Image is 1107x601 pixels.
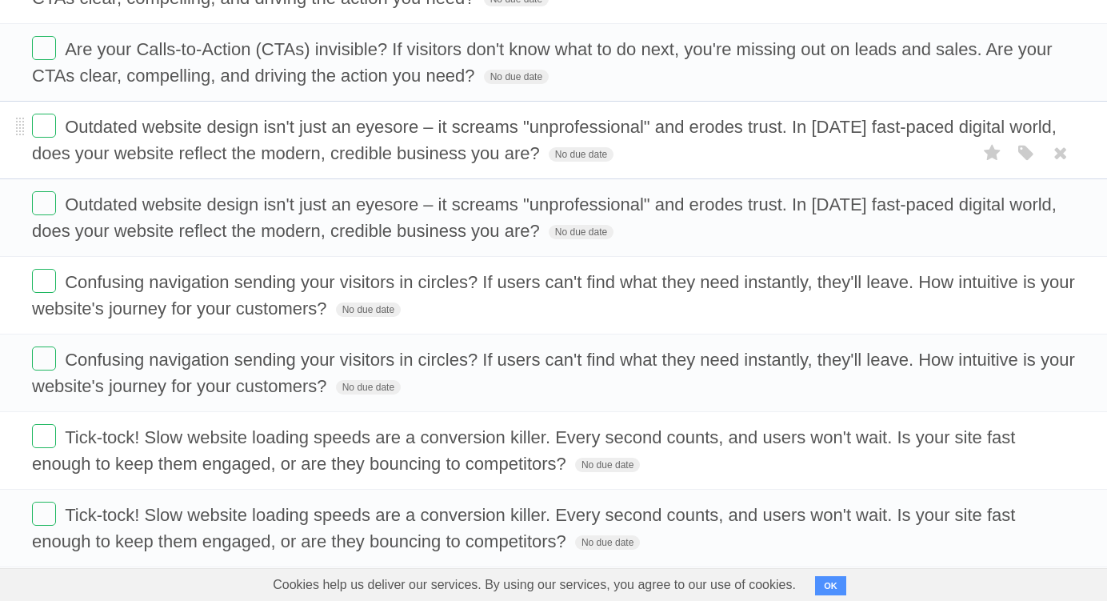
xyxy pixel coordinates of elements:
span: No due date [484,70,549,84]
button: OK [815,576,846,595]
span: Outdated website design isn't just an eyesore – it screams "unprofessional" and erodes trust. In ... [32,194,1057,241]
span: No due date [575,458,640,472]
span: Are your Calls-to-Action (CTAs) invisible? If visitors don't know what to do next, you're missing... [32,39,1053,86]
label: Done [32,347,56,371]
span: No due date [575,535,640,550]
span: No due date [549,147,613,162]
label: Done [32,424,56,448]
label: Done [32,114,56,138]
label: Done [32,269,56,293]
span: Tick-tock! Slow website loading speeds are a conversion killer. Every second counts, and users wo... [32,427,1015,474]
label: Done [32,502,56,526]
label: Star task [977,140,1008,166]
span: Cookies help us deliver our services. By using our services, you agree to our use of cookies. [257,569,812,601]
span: No due date [336,380,401,395]
span: No due date [336,303,401,317]
span: No due date [549,225,613,239]
label: Done [32,36,56,60]
span: Tick-tock! Slow website loading speeds are a conversion killer. Every second counts, and users wo... [32,505,1015,551]
span: Confusing navigation sending your visitors in circles? If users can't find what they need instant... [32,350,1075,396]
label: Done [32,191,56,215]
span: Outdated website design isn't just an eyesore – it screams "unprofessional" and erodes trust. In ... [32,117,1057,163]
span: Confusing navigation sending your visitors in circles? If users can't find what they need instant... [32,272,1075,319]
